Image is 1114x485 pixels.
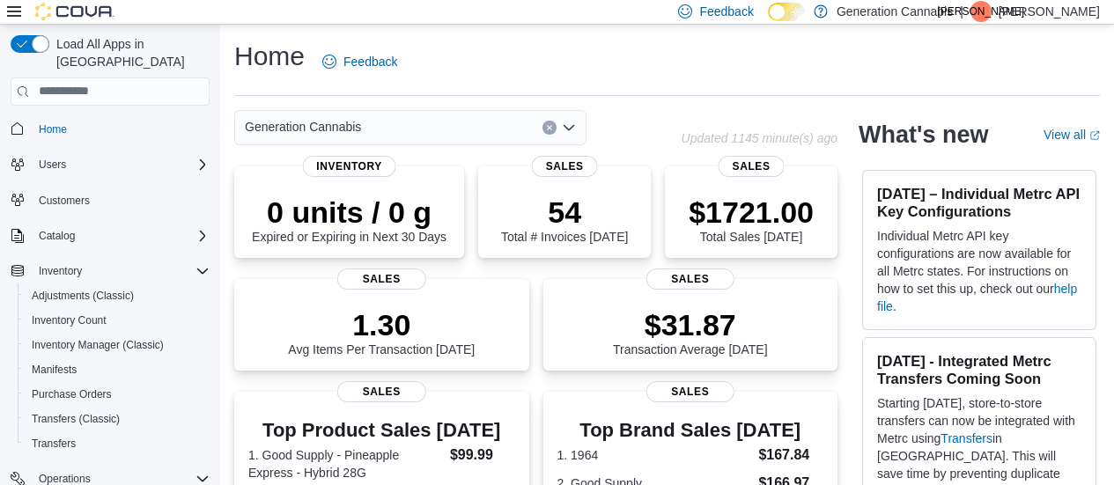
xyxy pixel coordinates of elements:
button: Manifests [18,357,217,382]
h3: [DATE] – Individual Metrc API Key Configurations [877,185,1081,220]
span: Manifests [32,363,77,377]
span: Purchase Orders [25,384,210,405]
a: Transfers [25,433,83,454]
span: Users [32,154,210,175]
h1: Home [234,39,305,74]
a: Inventory Count [25,310,114,331]
button: Inventory [4,259,217,283]
button: Transfers (Classic) [18,407,217,431]
dt: 1. Good Supply - Pineapple Express - Hybrid 28G [248,446,443,481]
p: [PERSON_NAME] [999,1,1100,22]
div: Avg Items Per Transaction [DATE] [288,307,475,356]
span: Generation Cannabis [245,116,361,137]
span: Sales [532,156,598,177]
button: Customers [4,187,217,213]
p: 1.30 [288,307,475,342]
span: Adjustments (Classic) [25,285,210,306]
dt: 1. 1964 [557,446,752,464]
p: Individual Metrc API key configurations are now available for all Metrc states. For instructions ... [877,227,1081,315]
span: Load All Apps in [GEOGRAPHIC_DATA] [49,35,210,70]
dd: $167.84 [758,445,823,466]
span: Home [39,122,67,136]
span: Manifests [25,359,210,380]
p: 0 units / 0 g [252,195,446,230]
p: Generation Cannabis [837,1,953,22]
p: 54 [501,195,628,230]
span: Transfers [32,437,76,451]
span: Transfers [25,433,210,454]
span: Sales [337,381,425,402]
a: Transfers [941,431,992,445]
button: Users [4,152,217,177]
span: Sales [719,156,785,177]
a: Adjustments (Classic) [25,285,141,306]
span: Inventory Count [32,313,107,327]
span: Inventory Count [25,310,210,331]
div: Transaction Average [DATE] [613,307,768,356]
button: Users [32,154,73,175]
span: Dark Mode [768,21,769,22]
a: help file [877,282,1077,313]
span: Inventory [39,264,82,278]
span: Customers [32,189,210,211]
p: Updated 1145 minute(s) ago [682,131,837,145]
button: Inventory [32,261,89,282]
dd: $99.99 [450,445,515,466]
button: Catalog [4,224,217,248]
span: Home [32,118,210,140]
a: Feedback [315,44,404,79]
span: Purchase Orders [32,387,112,401]
a: View allExternal link [1044,128,1100,142]
span: Sales [646,381,734,402]
button: Inventory Manager (Classic) [18,333,217,357]
span: Catalog [32,225,210,246]
h3: Top Brand Sales [DATE] [557,420,824,441]
span: Catalog [39,229,75,243]
p: $31.87 [613,307,768,342]
div: Total # Invoices [DATE] [501,195,628,244]
span: Inventory [302,156,396,177]
button: Adjustments (Classic) [18,283,217,308]
a: Home [32,119,74,140]
a: Purchase Orders [25,384,119,405]
button: Open list of options [562,121,576,135]
div: John Olan [970,1,992,22]
a: Customers [32,190,97,211]
button: Catalog [32,225,82,246]
div: Total Sales [DATE] [689,195,814,244]
span: Inventory Manager (Classic) [32,338,164,352]
div: Expired or Expiring in Next 30 Days [252,195,446,244]
svg: External link [1089,130,1100,141]
span: Inventory Manager (Classic) [25,334,210,356]
span: Feedback [699,3,753,20]
button: Clear input [542,121,557,135]
h3: [DATE] - Integrated Metrc Transfers Coming Soon [877,352,1081,387]
span: Transfers (Classic) [25,408,210,430]
button: Transfers [18,431,217,456]
button: Inventory Count [18,308,217,333]
a: Manifests [25,359,84,380]
span: Transfers (Classic) [32,412,120,426]
span: Feedback [343,53,397,70]
span: Customers [39,194,90,208]
span: Users [39,158,66,172]
p: $1721.00 [689,195,814,230]
button: Purchase Orders [18,382,217,407]
a: Inventory Manager (Classic) [25,334,171,356]
h2: What's new [859,121,988,149]
input: Dark Mode [768,3,805,21]
button: Home [4,116,217,142]
span: [PERSON_NAME] [938,1,1025,22]
h3: Top Product Sales [DATE] [248,420,515,441]
span: Sales [337,268,425,290]
span: Adjustments (Classic) [32,289,134,303]
a: Transfers (Classic) [25,408,127,430]
span: Inventory [32,261,210,282]
span: Sales [646,268,734,290]
img: Cova [35,3,114,20]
